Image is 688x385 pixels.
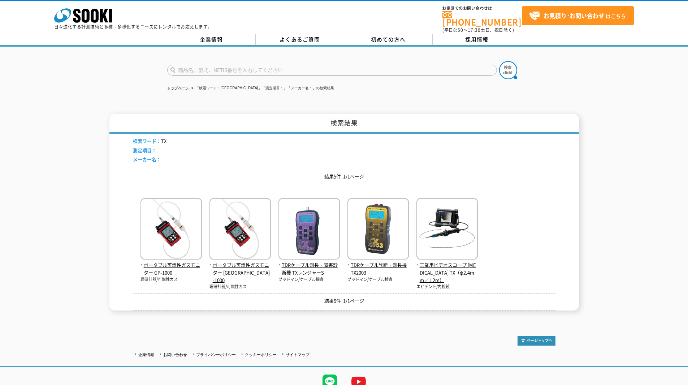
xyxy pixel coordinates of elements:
[133,147,156,154] span: 測定項目：
[209,198,271,261] img: NC-1000
[140,277,202,283] p: 理研計器/可燃性ガス
[468,27,481,33] span: 17:30
[245,352,277,357] a: クッキーポリシー
[529,10,626,21] span: はこちら
[544,11,604,20] strong: お見積り･お問い合わせ
[278,277,340,283] p: グッドマン/ケーブル探査
[209,284,271,290] p: 理研計器/可燃性ガス
[416,284,478,290] p: エビデント/内視鏡
[416,254,478,284] a: 工業用ビデオスコープ [MEDICAL_DATA] TX（φ2.4mm／1.2m）
[167,34,256,45] a: 企業情報
[347,254,409,276] a: TDRケーブル診断・測長機 TX2003
[167,65,497,76] input: 商品名、型式、NETIS番号を入力してください
[347,261,409,277] span: TDRケーブル診断・測長機 TX2003
[347,277,409,283] p: グッドマン/ケーブル検査
[133,297,555,305] p: 結果5件 1/1ページ
[54,25,212,29] p: 日々進化する計測技術と多種・多様化するニーズにレンタルでお応えします。
[138,352,154,357] a: 企業情報
[442,11,522,26] a: [PHONE_NUMBER]
[499,61,517,79] img: btn_search.png
[416,198,478,261] img: IPLEX TX（φ2.4mm／1.2m）
[518,336,555,346] img: トップページへ
[133,137,161,144] span: 検索ワード：
[109,114,579,134] h1: 検索結果
[442,6,522,10] span: お電話でのお問い合わせは
[140,261,202,277] span: ポータブル可燃性ガスモニター GP-1000
[278,198,340,261] img: TXレンジャーS
[256,34,344,45] a: よくあるご質問
[347,198,409,261] img: TX2003
[278,254,340,276] a: TDRケーブル測長・障害診断機 TXレンジャーS
[433,34,521,45] a: 採用情報
[140,198,202,261] img: GP-1000
[163,352,187,357] a: お問い合わせ
[190,85,334,92] li: 「検索ワード：[GEOGRAPHIC_DATA]」「測定項目：」「メーカー名：」の検索結果
[453,27,463,33] span: 8:50
[286,352,310,357] a: サイトマップ
[278,261,340,277] span: TDRケーブル測長・障害診断機 TXレンジャーS
[209,254,271,284] a: ポータブル可燃性ガスモニター [GEOGRAPHIC_DATA]-1000
[167,86,189,90] a: トップページ
[442,27,514,33] span: (平日 ～ 土日、祝日除く)
[371,35,406,43] span: 初めての方へ
[416,261,478,284] span: 工業用ビデオスコープ [MEDICAL_DATA] TX（φ2.4mm／1.2m）
[133,173,555,180] p: 結果5件 1/1ページ
[133,137,166,145] li: TX
[522,6,634,25] a: お見積り･お問い合わせはこちら
[344,34,433,45] a: 初めての方へ
[133,156,161,163] span: メーカー名：
[196,352,236,357] a: プライバシーポリシー
[140,254,202,276] a: ポータブル可燃性ガスモニター GP-1000
[209,261,271,284] span: ポータブル可燃性ガスモニター [GEOGRAPHIC_DATA]-1000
